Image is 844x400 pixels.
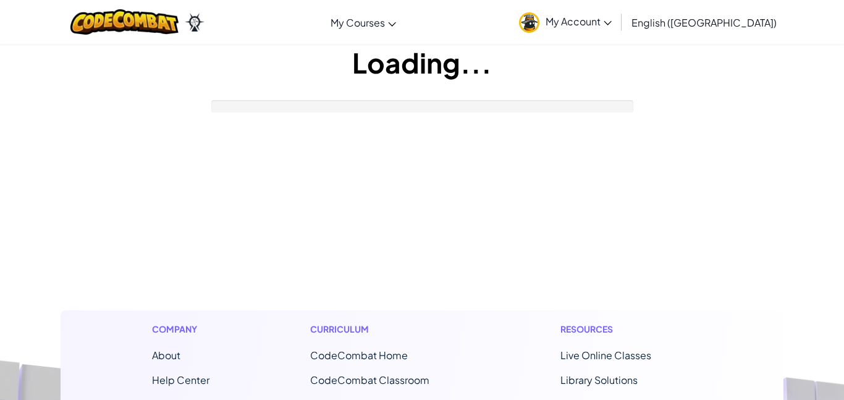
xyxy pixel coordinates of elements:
h1: Company [152,323,209,336]
img: Ozaria [185,13,205,32]
a: Library Solutions [560,373,638,386]
span: CodeCombat Home [310,349,408,362]
img: avatar [519,12,539,33]
img: CodeCombat logo [70,9,179,35]
a: My Account [513,2,618,41]
a: Live Online Classes [560,349,651,362]
span: English ([GEOGRAPHIC_DATA]) [631,16,777,29]
a: Help Center [152,373,209,386]
h1: Curriculum [310,323,460,336]
span: My Account [546,15,612,28]
a: English ([GEOGRAPHIC_DATA]) [625,6,783,39]
span: My Courses [331,16,385,29]
a: About [152,349,180,362]
a: My Courses [324,6,402,39]
a: CodeCombat Classroom [310,373,429,386]
h1: Resources [560,323,692,336]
